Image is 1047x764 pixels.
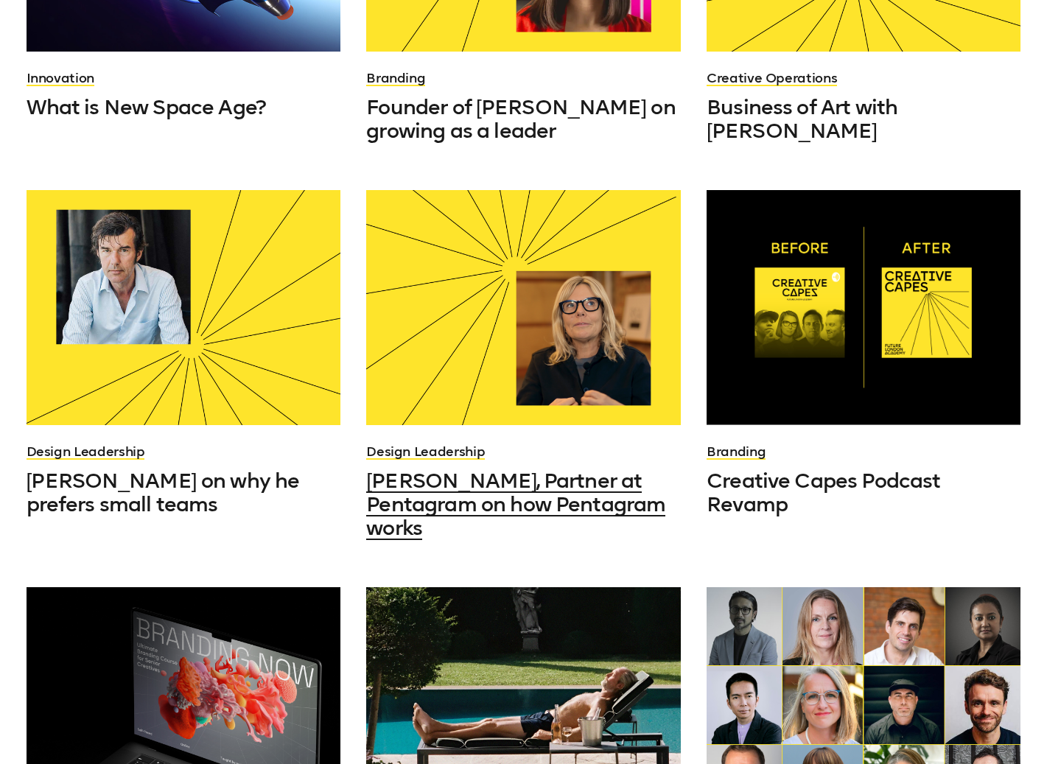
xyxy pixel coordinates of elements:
a: [PERSON_NAME] on why he prefers small teams [27,469,340,516]
span: Founder of [PERSON_NAME] on growing as a leader [366,95,675,143]
a: Innovation [27,70,94,86]
a: Creative Capes Podcast Revamp [707,469,1020,516]
span: Creative Capes Podcast Revamp [707,469,941,516]
span: [PERSON_NAME], Partner at Pentagram on how Pentagram works [366,469,665,540]
a: Branding [366,70,425,86]
a: Design Leadership [366,444,485,460]
span: [PERSON_NAME] on why he prefers small teams [27,469,300,516]
a: Business of Art with [PERSON_NAME] [707,96,1020,143]
a: [PERSON_NAME], Partner at Pentagram on how Pentagram works [366,469,680,540]
a: Design Leadership [27,444,145,460]
span: What is New Space Age? [27,95,266,119]
a: Creative Operations [707,70,837,86]
a: Founder of [PERSON_NAME] on growing as a leader [366,96,680,143]
span: Business of Art with [PERSON_NAME] [707,95,897,143]
a: What is New Space Age? [27,96,340,119]
a: Branding [707,444,766,460]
